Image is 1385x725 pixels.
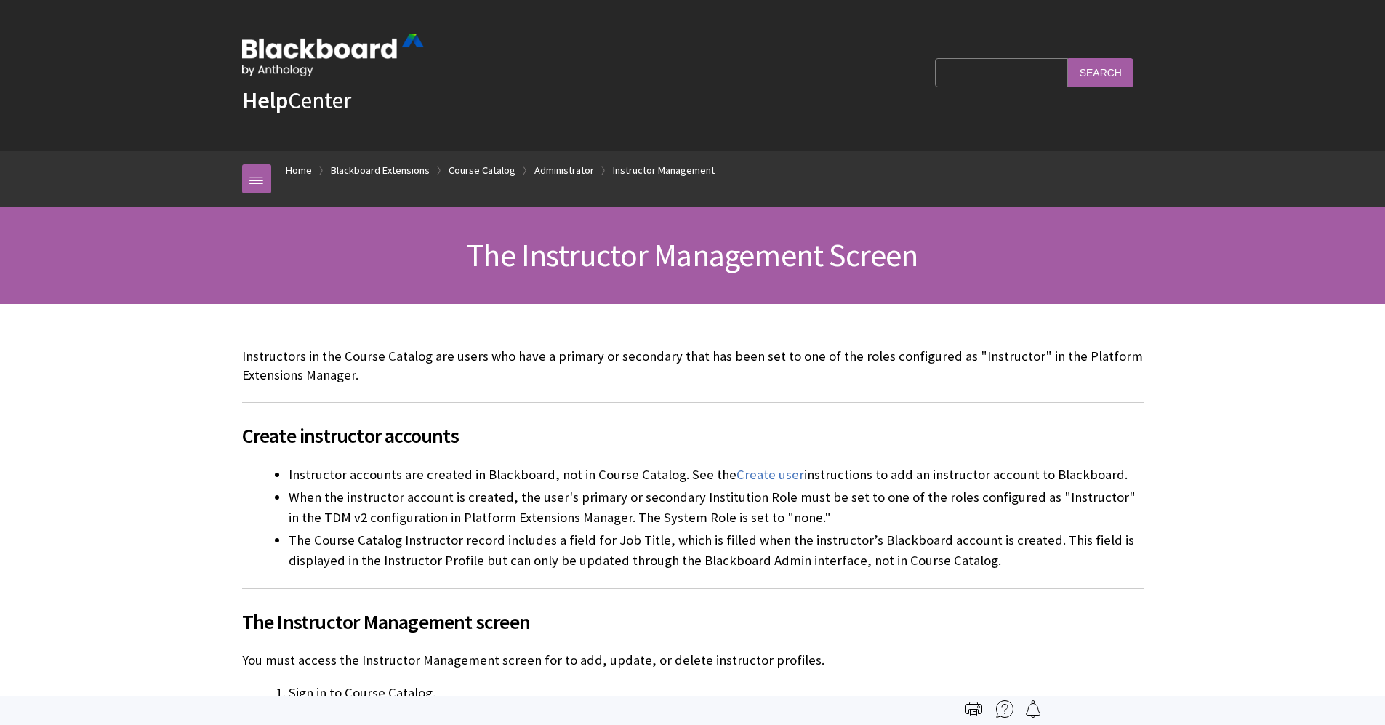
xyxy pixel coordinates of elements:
img: More help [996,700,1013,718]
a: Create user [736,466,804,484]
strong: Help [242,86,288,115]
img: Print [965,700,982,718]
p: You must access the Instructor Management screen for to add, update, or delete instructor profiles. [242,651,1144,670]
span: The Instructor Management Screen [467,235,918,275]
a: HelpCenter [242,86,351,115]
li: The Course Catalog Instructor record includes a field for Job Title, which is filled when the ins... [289,530,1144,571]
p: Instructors in the Course Catalog are users who have a primary or secondary that has been set to ... [242,347,1144,385]
a: Instructor Management [613,161,715,180]
span: The Instructor Management screen [242,606,1144,637]
li: Instructor accounts are created in Blackboard, not in Course Catalog. See the instructions to add... [289,465,1144,485]
li: When the instructor account is created, the user's primary or secondary Institution Role must be ... [289,487,1144,528]
img: Blackboard by Anthology [242,34,424,76]
input: Search [1068,58,1133,87]
li: Sign in to Course Catalog. [289,683,1144,703]
a: Course Catalog [449,161,515,180]
a: Home [286,161,312,180]
a: Blackboard Extensions [331,161,430,180]
img: Follow this page [1024,700,1042,718]
a: Administrator [534,161,594,180]
span: Create instructor accounts [242,420,1144,451]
